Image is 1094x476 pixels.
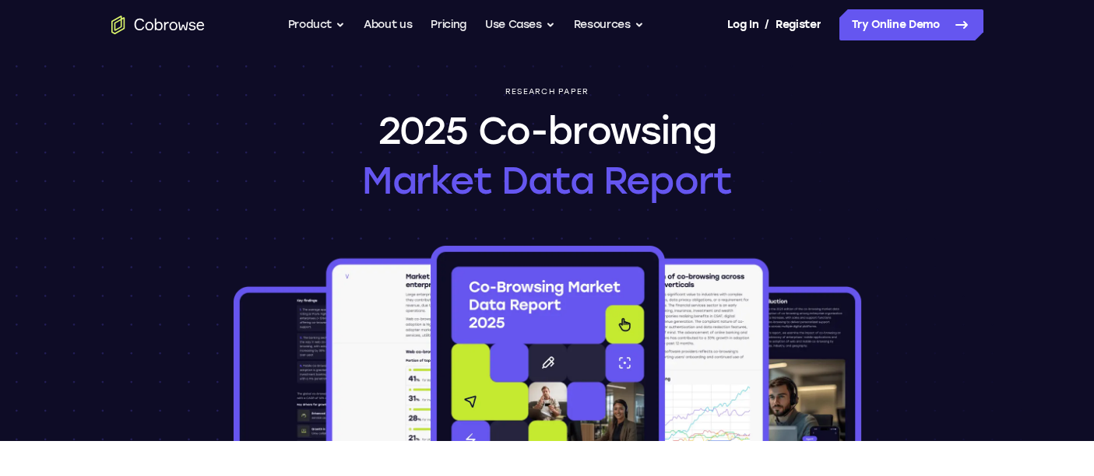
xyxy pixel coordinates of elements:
span: Market Data Report [362,156,732,205]
img: 2025 Co-browsing Market Data Report [230,243,864,441]
button: Use Cases [485,9,555,40]
a: Pricing [431,9,466,40]
a: Register [776,9,821,40]
a: Try Online Demo [839,9,983,40]
a: Log In [727,9,758,40]
button: Resources [574,9,644,40]
a: Go to the home page [111,16,205,34]
span: / [765,16,769,34]
h1: 2025 Co-browsing [362,106,732,205]
p: Research paper [505,87,589,96]
a: About us [364,9,412,40]
button: Product [288,9,346,40]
